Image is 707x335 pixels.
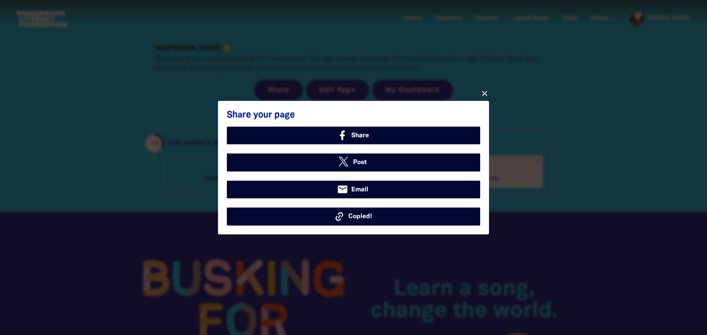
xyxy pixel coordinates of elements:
h3: Share your page [227,110,480,121]
i: email [337,184,348,195]
span: Share [351,131,369,140]
a: Post [227,154,480,171]
button: Copied! [227,208,480,225]
span: Copied! [348,212,372,221]
span: Post [353,158,367,167]
a: Share [227,126,480,144]
a: emailEmail [227,181,480,198]
span: Email [351,185,368,194]
button: close [480,89,489,98]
